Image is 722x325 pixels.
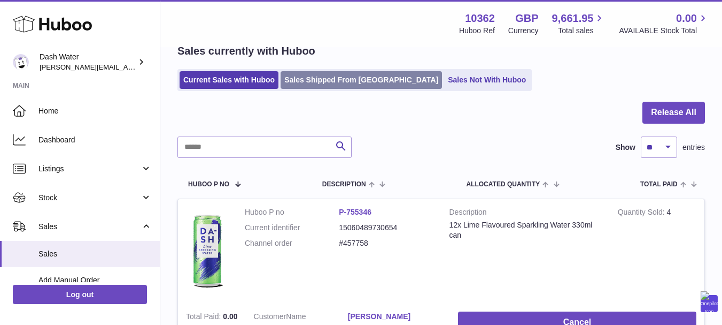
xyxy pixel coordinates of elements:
strong: Description [449,207,602,220]
span: 0.00 [676,11,697,26]
strong: Total Paid [186,312,223,323]
strong: Quantity Sold [618,208,667,219]
dd: #457758 [339,238,433,248]
a: Log out [13,285,147,304]
span: Dashboard [38,135,152,145]
span: Description [322,181,366,188]
dt: Current identifier [245,223,339,233]
span: Add Manual Order [38,275,152,285]
td: 4 [610,199,704,304]
div: Currency [508,26,539,36]
span: entries [682,142,705,153]
span: Stock [38,193,141,203]
h2: Sales currently with Huboo [177,44,315,58]
a: Sales Shipped From [GEOGRAPHIC_DATA] [281,71,442,89]
span: 9,661.95 [552,11,594,26]
div: Huboo Ref [459,26,495,36]
span: Home [38,106,152,116]
span: ALLOCATED Quantity [466,181,540,188]
span: 0.00 [223,312,237,321]
img: 103621706197473.png [186,207,229,293]
strong: GBP [515,11,538,26]
a: [PERSON_NAME] [348,312,442,322]
span: [PERSON_NAME][EMAIL_ADDRESS][DOMAIN_NAME] [40,63,214,71]
dd: 15060489730654 [339,223,433,233]
div: Dash Water [40,52,136,72]
span: Sales [38,222,141,232]
dt: Huboo P no [245,207,339,217]
span: AVAILABLE Stock Total [619,26,709,36]
a: P-755346 [339,208,371,216]
span: Total sales [558,26,605,36]
span: Total paid [640,181,678,188]
a: Current Sales with Huboo [180,71,278,89]
div: 12x Lime Flavoured Sparkling Water 330ml can [449,220,602,240]
span: Listings [38,164,141,174]
a: 9,661.95 Total sales [552,11,606,36]
dt: Channel order [245,238,339,248]
span: Sales [38,249,152,259]
label: Show [616,142,635,153]
span: Customer [254,312,286,321]
img: james@dash-water.com [13,54,29,70]
a: 0.00 AVAILABLE Stock Total [619,11,709,36]
button: Release All [642,102,705,124]
span: Huboo P no [188,181,229,188]
a: Sales Not With Huboo [444,71,530,89]
dt: Name [254,312,348,324]
strong: 10362 [465,11,495,26]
